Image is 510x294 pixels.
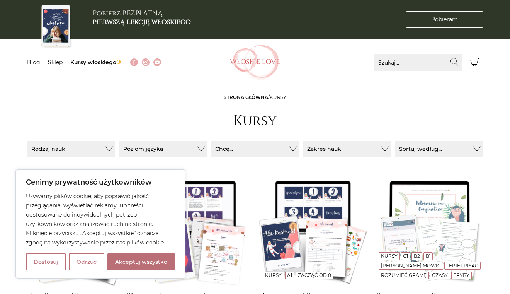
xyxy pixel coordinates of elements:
span: / [224,94,286,100]
a: Rozumieć gramę [381,272,427,278]
a: Kursy [265,272,282,278]
button: Odrzuć [69,253,104,270]
button: Zakres nauki [303,141,391,157]
input: Szukaj... [374,54,462,71]
a: B1 [426,253,431,259]
a: Zacząć od 0 [298,272,331,278]
button: Rodzaj nauki [27,141,115,157]
a: [PERSON_NAME] mówić [381,263,441,268]
a: Kursy [381,253,398,259]
b: pierwszą lekcję włoskiego [93,17,191,27]
button: Koszyk [466,54,483,71]
img: Włoskielove [230,45,280,80]
span: Kursy [270,94,286,100]
h3: Kursy [27,169,483,174]
a: A1 [287,272,292,278]
a: Czasy [432,272,448,278]
button: Chcę... [211,141,299,157]
a: C1 [403,253,408,259]
h3: Pobierz BEZPŁATNĄ [93,9,191,26]
a: Tryby [454,272,469,278]
button: Akceptuj wszystko [107,253,175,270]
a: Strona główna [224,94,268,100]
button: Poziom języka [119,141,207,157]
span: Pobieram [431,15,458,24]
button: Dostosuj [26,253,66,270]
p: Cenimy prywatność użytkowników [26,178,175,187]
button: Sortuj według... [395,141,483,157]
p: Używamy plików cookie, aby poprawić jakość przeglądania, wyświetlać reklamy lub treści dostosowan... [26,191,175,247]
a: Lepiej pisać [446,263,478,268]
img: ✨ [117,59,122,65]
a: Sklep [48,59,63,66]
a: Kursy włoskiego [70,59,122,66]
a: Blog [27,59,40,66]
a: Pobieram [406,11,483,28]
h1: Kursy [233,113,277,129]
a: B2 [414,253,420,259]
